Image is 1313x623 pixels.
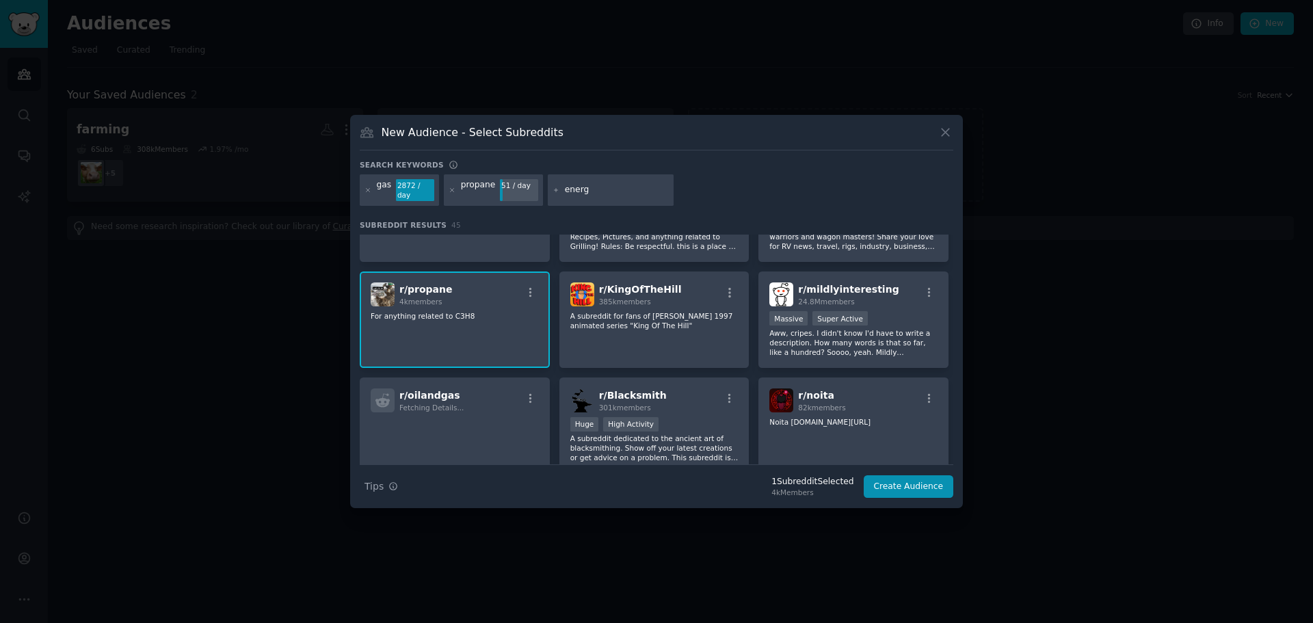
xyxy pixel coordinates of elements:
span: r/ propane [399,284,453,295]
div: 2872 / day [396,179,434,201]
p: For anything related to C3H8 [371,311,539,321]
p: A subreddit dedicated to the ancient art of blacksmithing. Show off your latest creations or get ... [570,434,739,462]
span: 385k members [599,297,651,306]
img: propane [371,282,395,306]
h3: New Audience - Select Subreddits [382,125,563,140]
span: r/ Blacksmith [599,390,667,401]
div: gas [377,179,392,201]
img: KingOfTheHill [570,282,594,306]
span: Subreddit Results [360,220,447,230]
span: Fetching Details... [399,403,464,412]
span: 82k members [798,403,845,412]
img: Blacksmith [570,388,594,412]
span: r/ oilandgas [399,390,460,401]
h3: Search keywords [360,160,444,170]
p: Noita [DOMAIN_NAME][URL] [769,417,938,427]
div: Huge [570,417,599,432]
img: mildlyinteresting [769,282,793,306]
img: noita [769,388,793,412]
div: 1 Subreddit Selected [771,476,853,488]
p: Aww, cripes. I didn't know I'd have to write a description. How many words is that so far, like a... [769,328,938,357]
span: r/ noita [798,390,834,401]
p: A subreddit for fans of [PERSON_NAME] 1997 animated series "King Of The Hill" [570,311,739,330]
span: r/ KingOfTheHill [599,284,682,295]
div: High Activity [603,417,659,432]
div: Massive [769,311,808,326]
span: 301k members [599,403,651,412]
div: 51 / day [500,179,538,191]
div: Super Active [812,311,868,326]
input: New Keyword [565,184,669,196]
p: RVing community subreddit for all you road warriors and wagon masters! Share your love for RV new... [769,222,938,251]
span: Tips [364,479,384,494]
button: Create Audience [864,475,954,499]
span: r/ mildlyinteresting [798,284,899,295]
button: Tips [360,475,403,499]
div: propane [461,179,496,201]
p: Welcome to /r/Grilling, a Subreddit for all Tips, Recipes, Pictures, and anything related to Gril... [570,222,739,251]
span: 24.8M members [798,297,854,306]
span: 4k members [399,297,442,306]
div: 4k Members [771,488,853,497]
span: 45 [451,221,461,229]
